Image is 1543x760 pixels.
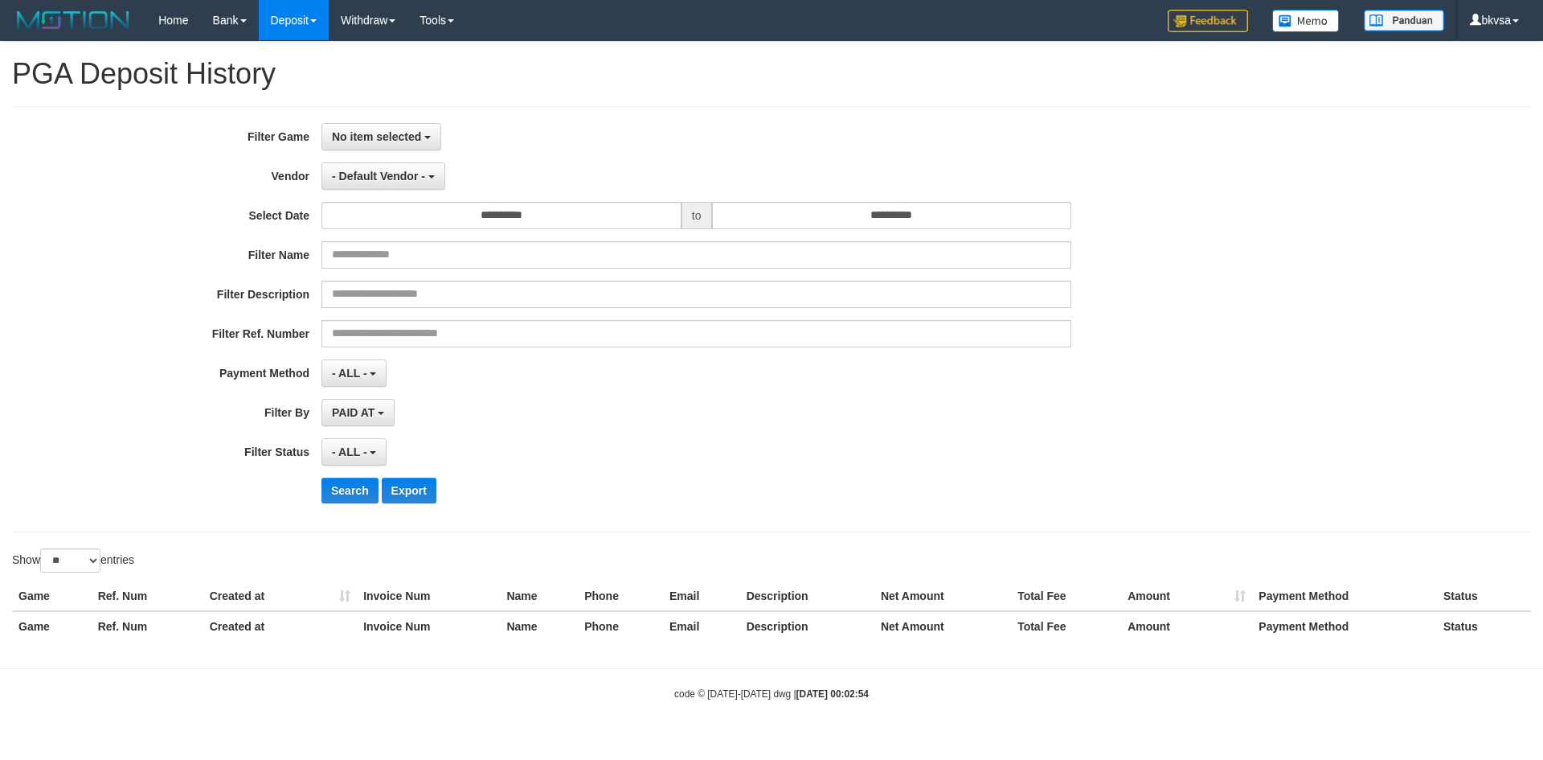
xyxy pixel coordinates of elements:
[203,611,357,641] th: Created at
[674,688,869,700] small: code © [DATE]-[DATE] dwg |
[874,611,1011,641] th: Net Amount
[1437,581,1531,611] th: Status
[12,581,92,611] th: Game
[1272,10,1340,32] img: Button%20Memo.svg
[1364,10,1444,31] img: panduan.png
[321,162,445,190] button: - Default Vendor -
[321,123,441,150] button: No item selected
[332,406,374,419] span: PAID AT
[1168,10,1248,32] img: Feedback.jpg
[1252,611,1437,641] th: Payment Method
[321,399,395,426] button: PAID AT
[1011,611,1121,641] th: Total Fee
[1121,581,1252,611] th: Amount
[663,581,740,611] th: Email
[332,446,367,458] span: - ALL -
[92,581,203,611] th: Ref. Num
[663,611,740,641] th: Email
[12,58,1531,90] h1: PGA Deposit History
[40,548,100,573] select: Showentries
[1121,611,1252,641] th: Amount
[321,438,387,466] button: - ALL -
[12,611,92,641] th: Game
[203,581,357,611] th: Created at
[12,8,134,32] img: MOTION_logo.png
[740,581,874,611] th: Description
[500,611,578,641] th: Name
[1011,581,1121,611] th: Total Fee
[321,478,379,503] button: Search
[357,611,500,641] th: Invoice Num
[332,367,367,380] span: - ALL -
[500,581,578,611] th: Name
[321,359,387,387] button: - ALL -
[357,581,500,611] th: Invoice Num
[12,548,134,573] label: Show entries
[796,688,869,700] strong: [DATE] 00:02:54
[332,130,421,143] span: No item selected
[1437,611,1531,641] th: Status
[1252,581,1437,611] th: Payment Method
[681,202,712,229] span: to
[382,478,436,503] button: Export
[578,581,663,611] th: Phone
[578,611,663,641] th: Phone
[92,611,203,641] th: Ref. Num
[332,170,425,183] span: - Default Vendor -
[740,611,874,641] th: Description
[874,581,1011,611] th: Net Amount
